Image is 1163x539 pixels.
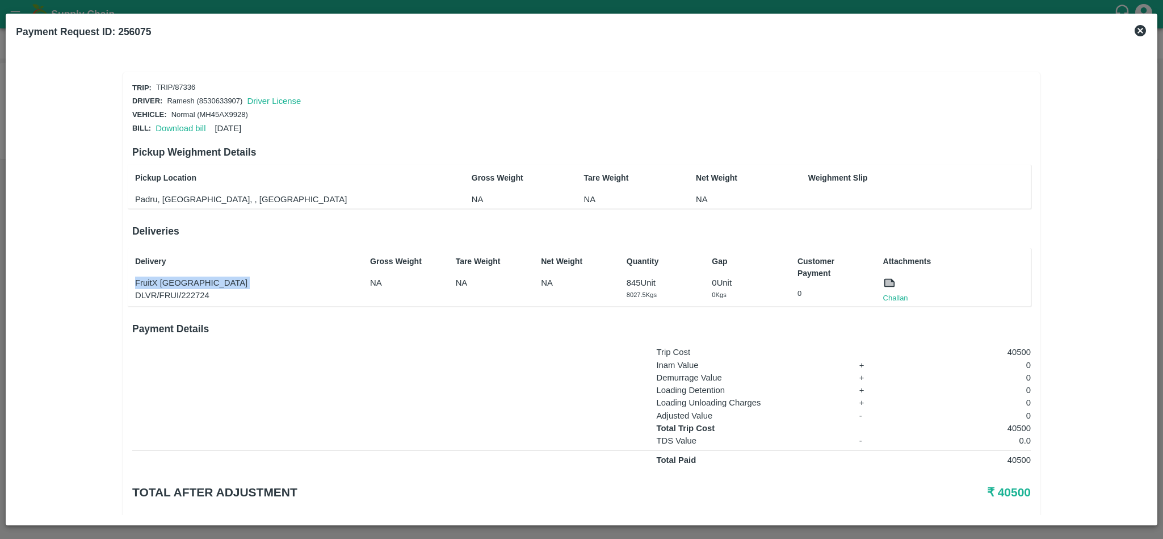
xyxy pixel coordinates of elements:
[472,172,542,184] p: Gross Weight
[859,384,891,396] p: +
[883,293,908,304] a: Challan
[859,434,891,447] p: -
[712,291,726,298] span: 0 Kgs
[656,346,843,358] p: Trip Cost
[656,371,843,384] p: Demurrage Value
[135,277,355,289] p: FruitX [GEOGRAPHIC_DATA]
[712,277,782,289] p: 0 Unit
[370,277,440,289] p: NA
[656,424,715,433] strong: Total Trip Cost
[859,359,891,371] p: +
[132,83,152,92] span: Trip:
[627,256,697,268] p: Quantity
[906,410,1031,422] p: 0
[627,277,697,289] p: 845 Unit
[156,124,205,133] a: Download bill
[583,172,654,184] p: Tare Weight
[656,434,843,447] p: TDS Value
[906,454,1031,466] p: 40500
[541,277,611,289] p: NA
[906,434,1031,447] p: 0.0
[696,172,766,184] p: Net Weight
[132,97,162,105] span: Driver:
[541,256,611,268] p: Net Weight
[656,456,696,465] strong: Total Paid
[627,291,657,298] span: 8027.5 Kgs
[731,484,1031,500] h5: ₹ 40500
[906,384,1031,396] p: 0
[906,346,1031,358] p: 40500
[583,193,654,206] p: NA
[859,396,891,409] p: +
[906,359,1031,371] p: 0
[132,110,167,119] span: Vehicle:
[712,256,782,268] p: Gap
[797,289,868,299] p: 0
[472,193,542,206] p: NA
[132,124,151,132] span: Bill:
[906,371,1031,384] p: 0
[132,223,1031,239] h6: Deliveries
[370,256,440,268] p: Gross Weight
[135,193,430,206] p: Padru, [GEOGRAPHIC_DATA], , [GEOGRAPHIC_DATA]
[167,96,242,107] p: Ramesh (8530633907)
[215,124,241,133] span: [DATE]
[656,396,843,409] p: Loading Unloading Charges
[135,256,355,268] p: Delivery
[656,410,843,422] p: Adjusted Value
[859,371,891,384] p: +
[135,172,430,184] p: Pickup Location
[247,97,301,106] a: Driver License
[906,422,1031,434] p: 40500
[171,110,248,120] p: Normal (MH45AX9928)
[135,289,355,302] p: DLVR/FRUI/222724
[132,484,731,500] h5: Total after adjustment
[797,256,868,279] p: Customer Payment
[808,172,1028,184] p: Weighment Slip
[696,193,766,206] p: NA
[16,26,151,37] b: Payment Request ID: 256075
[656,384,843,396] p: Loading Detention
[456,277,526,289] p: NA
[456,256,526,268] p: Tare Weight
[656,359,843,371] p: Inam Value
[132,321,1031,337] h6: Payment Details
[906,396,1031,409] p: 0
[883,256,1028,268] p: Attachments
[156,82,195,93] p: TRIP/87336
[132,144,1031,160] h6: Pickup Weighment Details
[859,410,891,422] p: -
